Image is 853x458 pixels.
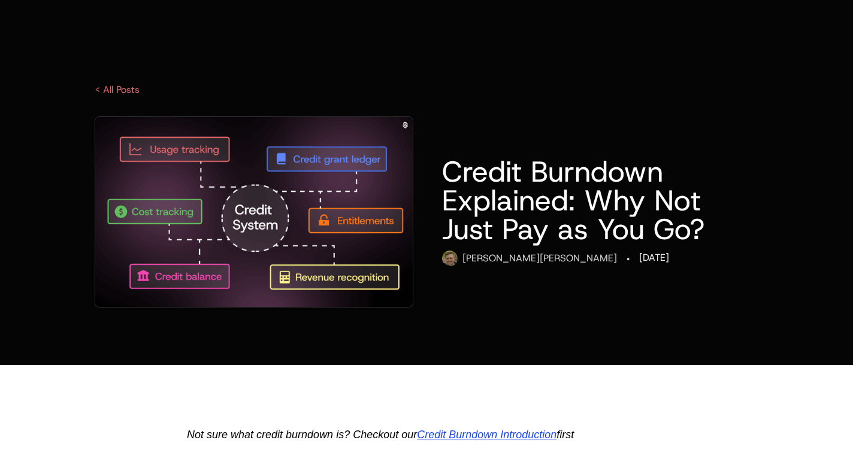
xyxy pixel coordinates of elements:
a: Credit Burndown Introduction [417,429,556,441]
h1: Credit Burndown Explained: Why Not Just Pay as You Go? [442,157,758,243]
div: [DATE] [639,251,669,265]
div: [PERSON_NAME] [PERSON_NAME] [462,251,617,266]
span: first [556,429,574,441]
img: Pillar - Credits Builder [95,117,413,307]
a: < All Posts [95,83,140,96]
span: Not sure what credit burndown is? Checkout our [187,429,417,441]
img: Ryan Echternacht [442,251,458,266]
div: · [627,251,630,267]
